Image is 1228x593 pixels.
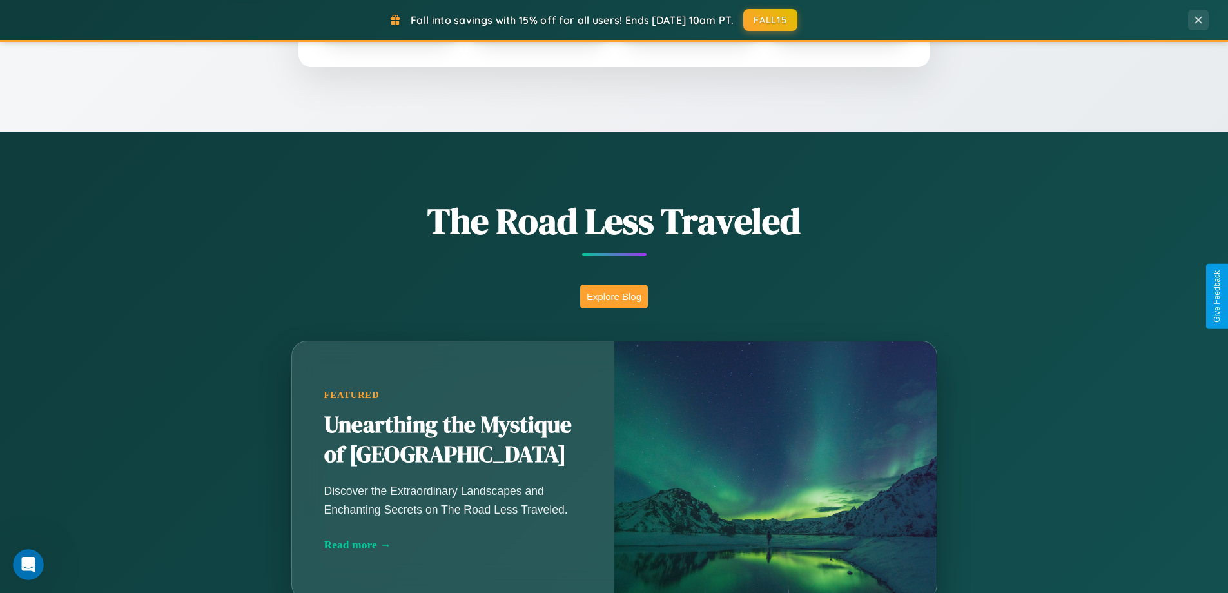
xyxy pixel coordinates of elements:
h1: The Road Less Traveled [228,196,1001,246]
span: Fall into savings with 15% off for all users! Ends [DATE] 10am PT. [411,14,734,26]
iframe: Intercom live chat [13,549,44,580]
h2: Unearthing the Mystique of [GEOGRAPHIC_DATA] [324,410,582,470]
p: Discover the Extraordinary Landscapes and Enchanting Secrets on The Road Less Traveled. [324,482,582,518]
button: Explore Blog [580,285,648,308]
button: FALL15 [743,9,797,31]
div: Featured [324,390,582,401]
div: Give Feedback [1213,270,1222,323]
div: Read more → [324,538,582,552]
